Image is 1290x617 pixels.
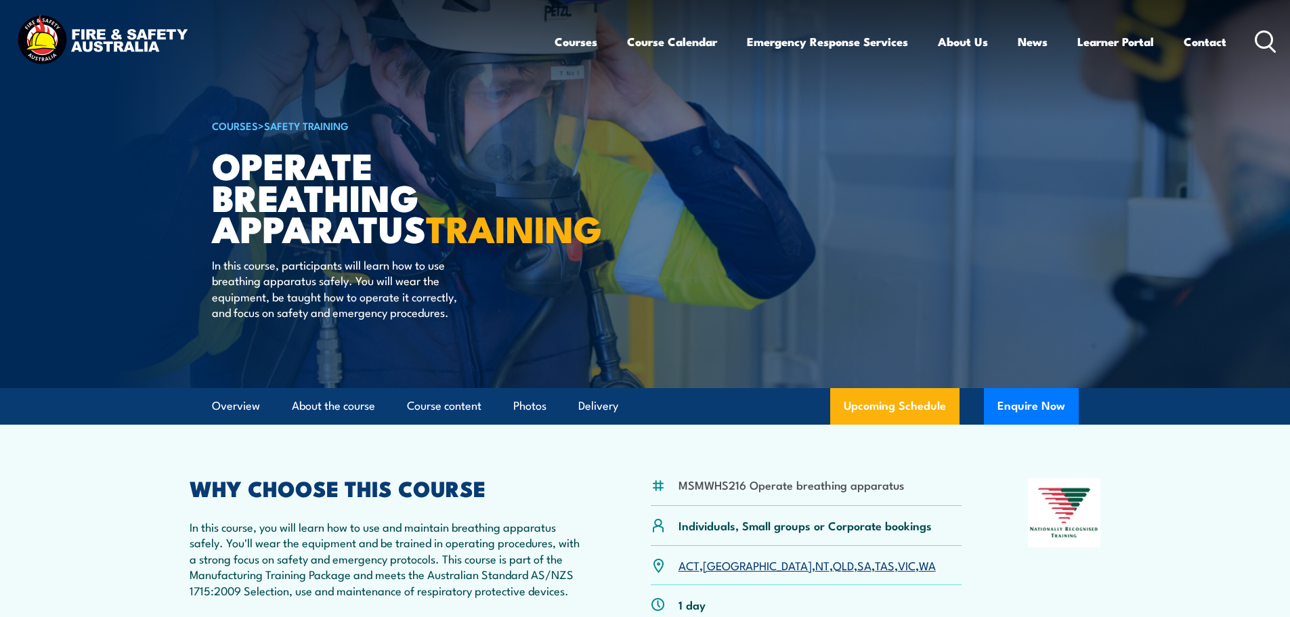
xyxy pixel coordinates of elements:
a: Photos [513,388,546,424]
h2: WHY CHOOSE THIS COURSE [190,478,585,497]
a: Delivery [578,388,618,424]
img: Nationally Recognised Training logo. [1028,478,1101,547]
h6: > [212,117,546,133]
p: Individuals, Small groups or Corporate bookings [679,517,932,533]
p: 1 day [679,597,706,612]
a: NT [815,557,830,573]
a: ACT [679,557,700,573]
a: About Us [938,24,988,60]
a: QLD [833,557,854,573]
a: Overview [212,388,260,424]
a: VIC [898,557,916,573]
p: , , , , , , , [679,557,936,573]
a: Course Calendar [627,24,717,60]
a: TAS [875,557,895,573]
p: In this course, you will learn how to use and maintain breathing apparatus safely. You'll wear th... [190,519,585,598]
button: Enquire Now [984,388,1079,425]
a: Upcoming Schedule [830,388,960,425]
h1: Operate Breathing Apparatus [212,149,546,244]
li: MSMWHS216 Operate breathing apparatus [679,477,904,492]
a: News [1018,24,1048,60]
a: SA [857,557,872,573]
strong: TRAINING [426,199,602,255]
a: COURSES [212,118,258,133]
a: Emergency Response Services [747,24,908,60]
a: About the course [292,388,375,424]
p: In this course, participants will learn how to use breathing apparatus safely. You will wear the ... [212,257,459,320]
a: Learner Portal [1077,24,1154,60]
a: Course content [407,388,481,424]
a: Safety Training [264,118,349,133]
a: Contact [1184,24,1226,60]
a: [GEOGRAPHIC_DATA] [703,557,812,573]
a: Courses [555,24,597,60]
a: WA [919,557,936,573]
